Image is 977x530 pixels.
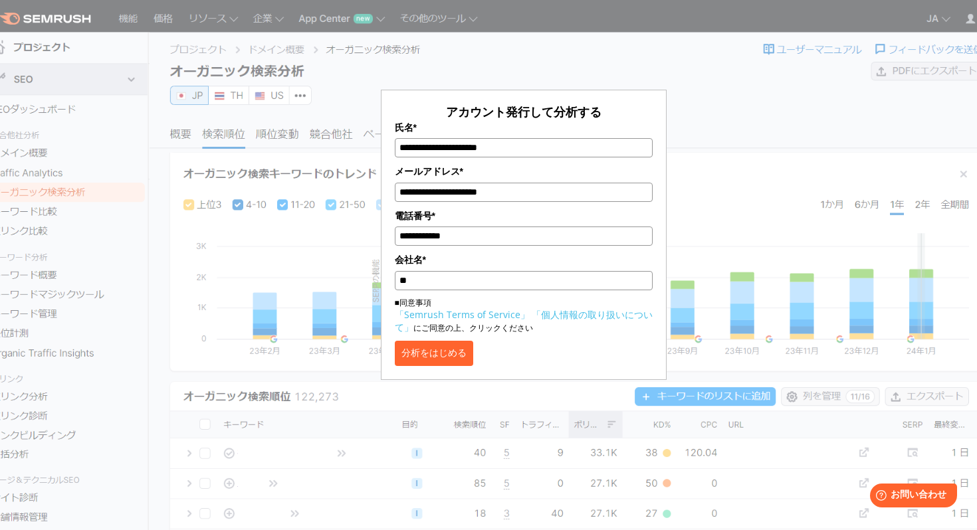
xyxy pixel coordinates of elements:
span: アカウント発行して分析する [446,104,601,120]
button: 分析をはじめる [395,341,473,366]
label: メールアドレス* [395,164,653,179]
iframe: Help widget launcher [859,478,962,515]
p: ■同意事項 にご同意の上、クリックください [395,297,653,334]
a: 「Semrush Terms of Service」 [395,308,530,321]
label: 電話番号* [395,209,653,223]
a: 「個人情報の取り扱いについて」 [395,308,653,333]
